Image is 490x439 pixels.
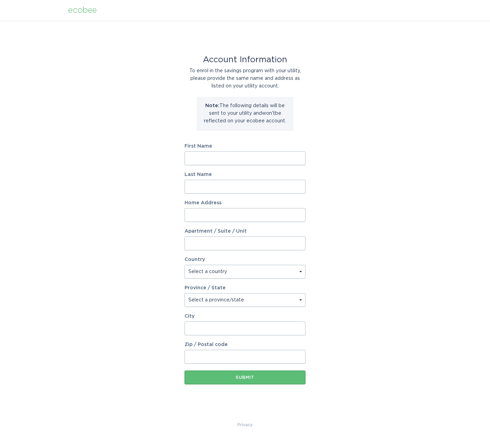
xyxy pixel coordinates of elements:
[185,371,305,384] button: Submit
[185,172,305,177] label: Last Name
[185,144,305,149] label: First Name
[185,56,305,64] div: Account Information
[185,200,305,205] label: Home Address
[237,421,253,429] a: Privacy Policy & Terms of Use
[185,314,305,319] label: City
[185,67,305,90] div: To enrol in the savings program with your utility, please provide the same name and address as li...
[188,375,302,380] div: Submit
[68,7,97,14] div: ecobee
[205,103,219,108] strong: Note:
[185,257,205,262] label: Country
[185,229,305,234] label: Apartment / Suite / Unit
[202,102,288,125] p: The following details will be sent to your utility and won't be reflected on your ecobee account.
[185,286,226,290] label: Province / State
[185,342,305,347] label: Zip / Postal code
